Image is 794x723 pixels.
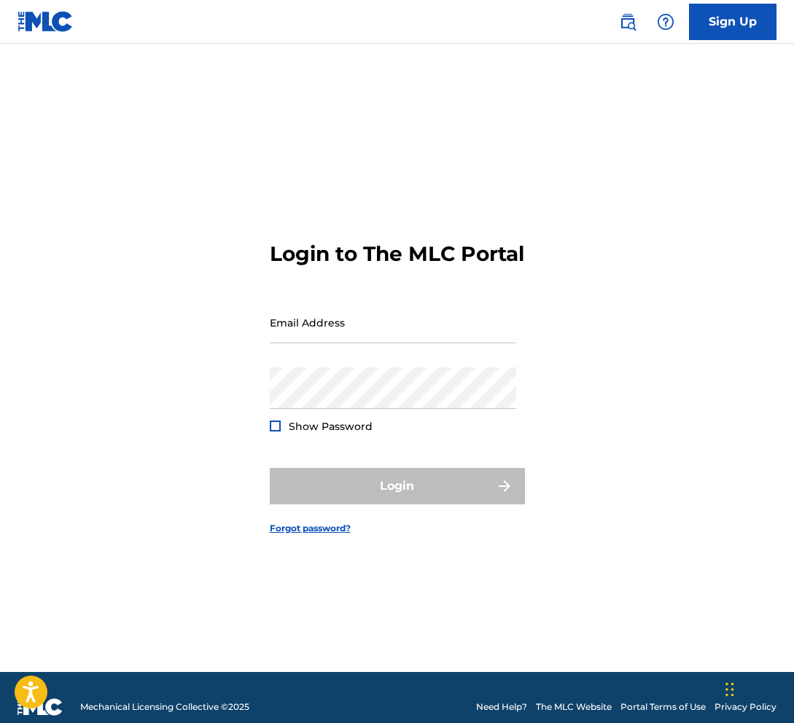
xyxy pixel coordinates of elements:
span: Show Password [289,420,373,433]
a: Need Help? [476,700,527,714]
img: help [657,13,674,31]
a: Privacy Policy [715,700,777,714]
h3: Login to The MLC Portal [270,241,524,267]
div: Help [651,7,680,36]
span: Mechanical Licensing Collective © 2025 [80,700,249,714]
a: The MLC Website [536,700,612,714]
a: Portal Terms of Use [620,700,706,714]
div: Drag [725,668,734,711]
img: logo [17,698,63,716]
a: Forgot password? [270,522,351,535]
img: MLC Logo [17,11,74,32]
a: Sign Up [689,4,777,40]
iframe: Chat Widget [721,653,794,723]
img: search [619,13,637,31]
a: Public Search [613,7,642,36]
